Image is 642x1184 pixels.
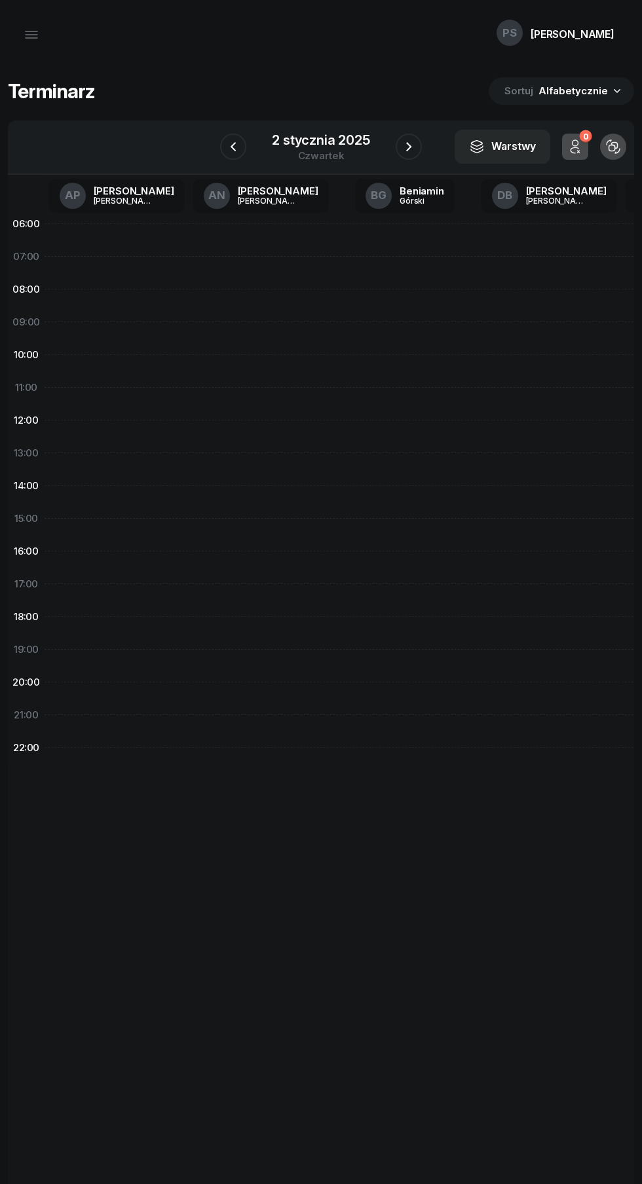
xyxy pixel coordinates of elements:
[502,28,517,39] span: PS
[8,568,45,601] div: 17:00
[8,731,45,764] div: 22:00
[49,179,185,213] a: AP[PERSON_NAME][PERSON_NAME]
[8,208,45,240] div: 06:00
[8,79,95,103] h1: Terminarz
[579,130,592,143] div: 0
[208,190,225,201] span: AN
[8,601,45,633] div: 18:00
[526,196,589,205] div: [PERSON_NAME]
[193,179,329,213] a: AN[PERSON_NAME][PERSON_NAME]
[8,437,45,470] div: 13:00
[481,179,617,213] a: DB[PERSON_NAME][PERSON_NAME]
[371,190,387,201] span: BG
[355,179,455,213] a: BGBeniaminGórski
[8,502,45,535] div: 15:00
[531,29,614,39] div: [PERSON_NAME]
[8,339,45,371] div: 10:00
[8,404,45,437] div: 12:00
[562,134,588,160] button: 0
[8,306,45,339] div: 09:00
[538,84,608,97] span: Alfabetycznie
[8,470,45,502] div: 14:00
[504,83,536,100] span: Sortuj
[94,186,174,196] div: [PERSON_NAME]
[400,196,444,205] div: Górski
[272,134,370,147] div: 2 stycznia 2025
[497,190,512,201] span: DB
[65,190,81,201] span: AP
[489,77,634,105] button: Sortuj Alfabetycznie
[469,138,536,155] div: Warstwy
[8,666,45,699] div: 20:00
[8,273,45,306] div: 08:00
[400,186,444,196] div: Beniamin
[526,186,607,196] div: [PERSON_NAME]
[455,130,550,164] button: Warstwy
[272,151,370,160] div: czwartek
[238,196,301,205] div: [PERSON_NAME]
[238,186,318,196] div: [PERSON_NAME]
[8,240,45,273] div: 07:00
[8,633,45,666] div: 19:00
[8,699,45,731] div: 21:00
[8,371,45,404] div: 11:00
[8,535,45,568] div: 16:00
[94,196,157,205] div: [PERSON_NAME]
